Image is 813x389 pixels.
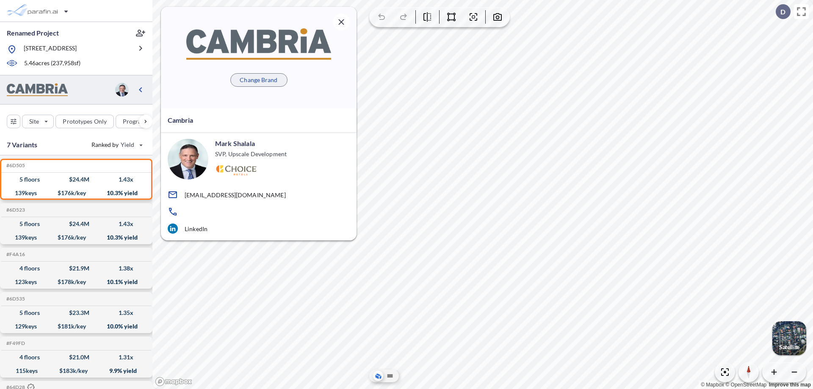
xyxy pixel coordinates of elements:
[115,83,129,97] img: user logo
[116,115,161,128] button: Program
[5,251,25,257] h5: Click to copy the code
[373,371,383,381] button: Aerial View
[121,141,135,149] span: Yield
[7,83,68,97] img: BrandImage
[772,321,806,355] button: Switcher ImageSatellite
[168,139,208,179] img: user logo
[5,340,25,346] h5: Click to copy the code
[85,138,148,152] button: Ranked by Yield
[7,28,59,38] p: Renamed Project
[230,73,288,87] button: Change Brand
[7,140,38,150] p: 7 Variants
[155,377,192,386] a: Mapbox homepage
[240,76,277,84] p: Change Brand
[215,165,257,176] img: Logo
[168,190,350,200] a: [EMAIL_ADDRESS][DOMAIN_NAME]
[22,115,54,128] button: Site
[29,117,39,126] p: Site
[24,59,80,68] p: 5.46 acres ( 237,958 sf)
[55,115,114,128] button: Prototypes Only
[725,382,766,388] a: OpenStreetMap
[769,382,811,388] a: Improve this map
[780,8,785,16] p: D
[5,207,25,213] h5: Click to copy the code
[168,223,350,234] a: LinkedIn
[215,150,287,158] p: SVP, Upscale Development
[185,225,207,232] p: LinkedIn
[186,28,331,59] img: BrandImage
[5,296,25,302] h5: Click to copy the code
[24,44,77,55] p: [STREET_ADDRESS]
[5,163,25,168] h5: Click to copy the code
[123,117,147,126] p: Program
[215,139,255,148] p: Mark Shalala
[385,371,395,381] button: Site Plan
[185,191,286,199] p: [EMAIL_ADDRESS][DOMAIN_NAME]
[168,115,193,125] p: Cambria
[779,344,799,350] p: Satellite
[701,382,724,388] a: Mapbox
[772,321,806,355] img: Switcher Image
[63,117,107,126] p: Prototypes Only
